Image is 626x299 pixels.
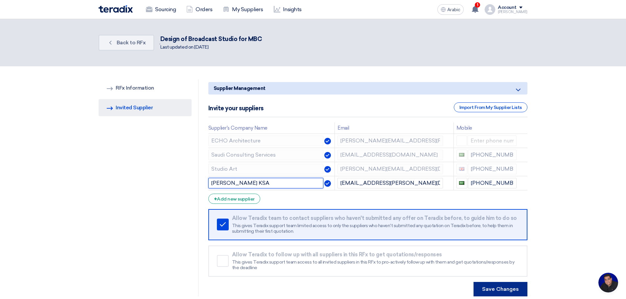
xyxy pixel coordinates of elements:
[181,2,218,17] a: Orders
[468,178,517,188] input: Enter phone number
[160,35,262,43] font: Design of Broadcast Studio for MBC
[214,85,266,91] font: Supplier Management
[324,138,331,144] img: Verified Account
[218,2,268,17] a: My Suppliers
[208,125,267,131] font: Supplier's Company Name
[232,223,513,234] font: This gives Teradix support team limited access to only the suppliers who haven't submitted any qu...
[208,105,264,112] font: Invite your suppliers
[324,166,331,173] img: Verified Account
[324,152,331,159] img: Verified Account
[337,178,443,188] input: Email
[208,164,323,174] input: Supplier Name
[337,150,443,160] input: Email
[337,164,443,174] input: Email
[116,85,154,91] font: RFx Information
[160,44,208,50] font: Last updated on [DATE]
[155,6,176,12] font: Sourcing
[498,5,517,10] font: Account
[232,259,514,271] font: This gives Teradix support team access to all invited suppliers in this RFx to pro-actively follo...
[217,196,254,202] font: Add new supplier
[232,6,263,12] font: My Suppliers
[456,125,472,131] font: Mobile
[337,136,443,146] input: Email
[324,180,331,187] img: Verified Account
[477,3,478,7] font: 1
[196,6,212,12] font: Orders
[283,6,302,12] font: Insights
[337,125,349,131] font: Email
[232,251,442,258] font: Allow Teradix to follow up with all suppliers in this RFx to get quotations/responses
[214,196,217,202] font: +
[232,215,517,221] font: Allow Teradix team to contact suppliers who haven't submitted any offer on Teradix before, to gui...
[117,39,146,46] font: Back to RFx
[447,7,460,12] font: Arabic
[485,4,495,15] img: profile_test.png
[99,35,154,51] a: Back to RFx
[208,178,323,188] input: Supplier Name
[474,282,527,296] button: Save Changes
[437,4,464,15] button: Arabic
[141,2,181,17] a: Sourcing
[459,105,522,110] font: Import From My Supplier Lists
[598,273,618,292] a: Open chat
[116,104,153,111] font: Invited Supplier
[99,5,133,13] img: Teradix logo
[268,2,307,17] a: Insights
[159,39,160,46] font: .
[208,150,323,160] input: Supplier Name
[208,136,323,146] input: Supplier Name
[482,286,519,292] font: Save Changes
[498,10,527,14] font: [PERSON_NAME]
